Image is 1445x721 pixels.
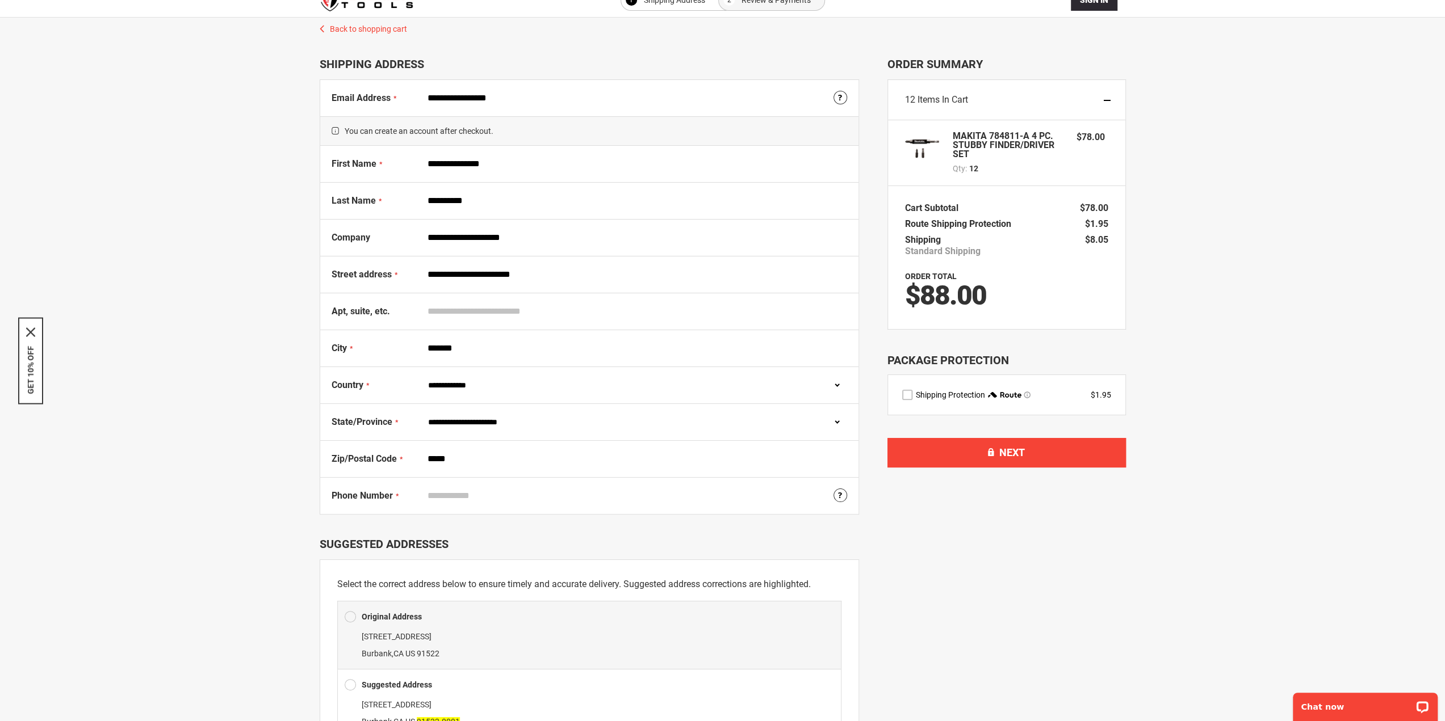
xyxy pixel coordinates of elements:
span: Phone Number [332,490,393,501]
span: Qty [953,164,965,173]
strong: Order Total [905,272,957,281]
span: State/Province [332,416,392,427]
span: First Name [332,158,376,169]
span: 91522 [417,649,439,658]
p: Select the correct address below to ensure timely and accurate delivery. Suggested address correc... [337,577,841,592]
span: $78.00 [1080,203,1108,213]
button: GET 10% OFF [26,345,35,394]
span: 12 [969,163,978,174]
span: US [405,649,415,658]
div: Package Protection [887,352,1126,369]
span: Learn more [1024,391,1031,398]
span: Order Summary [887,57,1126,71]
span: Burbank [362,649,392,658]
span: Standard Shipping [905,246,981,257]
div: , [345,628,834,662]
span: CA [393,649,404,658]
span: Country [332,380,363,390]
img: MAKITA 784811-A 4 PC. STUBBY FINDER/DRIVER SET [905,132,939,166]
span: [STREET_ADDRESS] [362,632,432,641]
div: Suggested Addresses [320,537,859,551]
span: $88.00 [905,279,986,311]
div: $1.95 [1091,389,1111,400]
th: Cart Subtotal [905,200,964,216]
span: City [332,343,347,353]
div: route shipping protection selector element [902,389,1111,400]
button: Next [887,438,1126,467]
span: $8.05 [1085,234,1108,245]
span: Next [999,446,1025,458]
b: Original Address [362,612,422,621]
button: Close [26,327,35,336]
strong: MAKITA 784811-A 4 PC. STUBBY FINDER/DRIVER SET [953,132,1066,159]
a: Back to shopping cart [308,18,1137,35]
span: You can create an account after checkout. [320,116,858,146]
span: Zip/Postal Code [332,453,397,464]
span: Shipping Protection [916,390,985,399]
span: [STREET_ADDRESS] [362,700,432,709]
span: Shipping [905,234,941,245]
span: $78.00 [1077,132,1105,142]
span: Email Address [332,92,391,103]
span: 12 [905,94,915,105]
span: Street address [332,269,392,280]
span: $1.95 [1085,218,1108,229]
svg: close icon [26,327,35,336]
iframe: LiveChat chat widget [1285,685,1445,721]
th: Route Shipping Protection [905,216,1017,232]
span: Apt, suite, etc. [332,306,390,317]
span: Last Name [332,195,376,206]
span: Company [332,232,370,243]
span: Items in Cart [918,94,968,105]
b: Suggested Address [362,680,432,689]
div: Shipping Address [320,57,859,71]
